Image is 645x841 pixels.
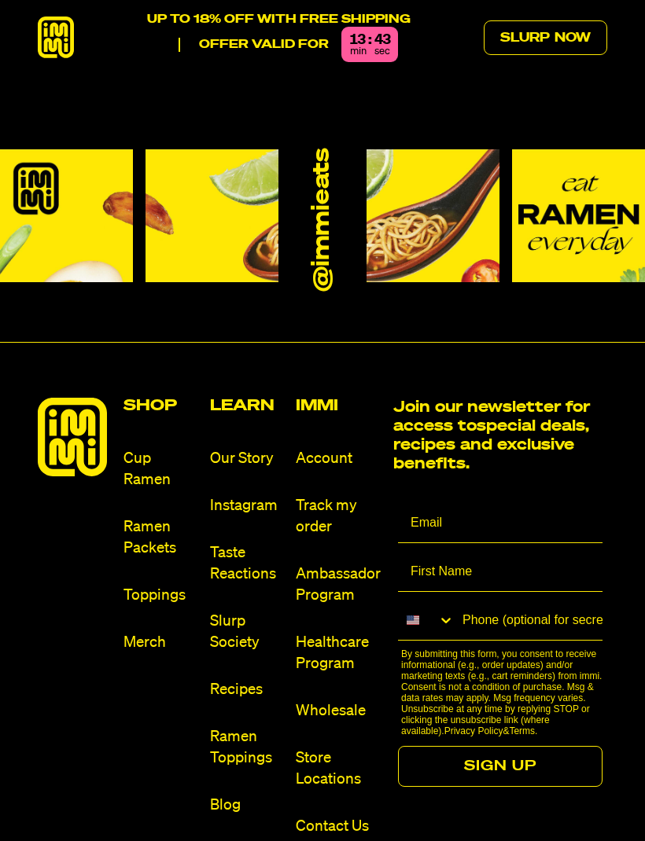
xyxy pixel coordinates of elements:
[8,737,99,833] iframe: Marketing Popup
[296,632,381,674] a: Healthcare Program
[123,516,197,559] a: Ramen Packets
[146,149,278,282] img: Instagram
[398,553,603,592] input: First Name
[210,448,283,469] a: Our Story
[296,747,381,790] a: Store Locations
[123,632,197,653] a: Merch
[393,398,607,473] h2: Join our newsletter for access to special deals, recipes and exclusive benefits.
[296,495,381,538] a: Track my order
[350,46,367,57] span: min
[147,13,411,27] p: UP TO 18% OFF WITH FREE SHIPPING
[368,33,371,48] div: :
[484,20,607,55] a: Slurp Now
[398,504,603,543] input: Email
[296,398,381,413] h2: Immi
[210,611,283,653] a: Slurp Society
[210,398,283,413] h2: Learn
[444,725,503,736] a: Privacy Policy
[210,726,283,769] a: Ramen Toppings
[296,448,381,469] a: Account
[210,679,283,700] a: Recipes
[367,149,499,282] img: Instagram
[309,148,337,291] a: @immieats
[210,795,283,816] a: Blog
[296,816,381,837] a: Contact Us
[509,725,535,736] a: Terms
[296,564,381,606] a: Ambassador Program
[374,33,390,48] div: 43
[123,448,197,490] a: Cup Ramen
[123,585,197,606] a: Toppings
[38,398,107,476] img: immieats
[374,46,390,57] span: sec
[210,542,283,585] a: Taste Reactions
[123,398,197,413] h2: Shop
[398,601,455,639] button: Search Countries
[455,601,603,640] input: Phone (optional for secret deals)
[401,648,607,736] p: By submitting this form, you consent to receive informational (e.g., order updates) and/or market...
[179,38,329,52] p: Offer valid for
[210,495,283,516] a: Instagram
[398,746,603,787] button: SIGN UP
[512,149,645,282] img: Instagram
[296,700,381,722] a: Wholesale
[407,614,419,626] img: United States
[349,33,365,48] div: 13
